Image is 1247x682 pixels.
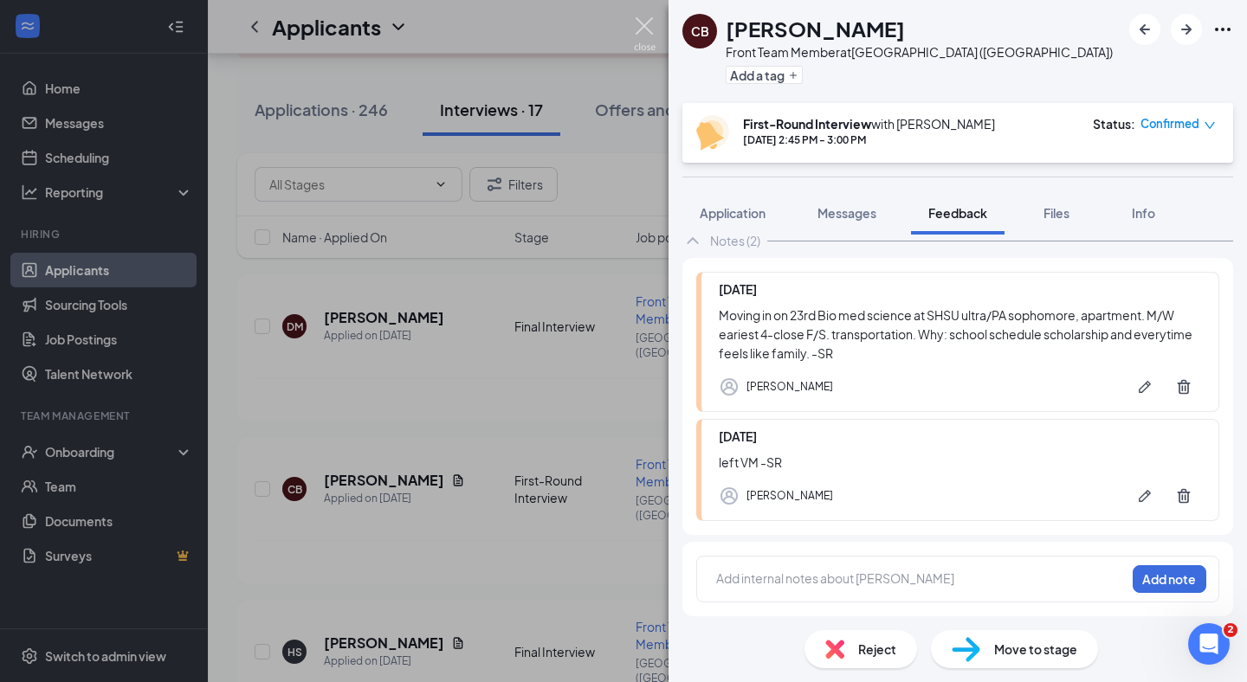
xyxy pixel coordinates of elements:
[928,205,987,221] span: Feedback
[1224,623,1237,637] span: 2
[743,115,995,132] div: with [PERSON_NAME]
[1166,479,1201,513] button: Trash
[682,230,703,251] svg: ChevronUp
[1132,205,1155,221] span: Info
[726,66,803,84] button: PlusAdd a tag
[1140,115,1199,132] span: Confirmed
[743,132,995,147] div: [DATE] 2:45 PM - 3:00 PM
[1204,119,1216,132] span: down
[1127,479,1162,513] button: Pen
[700,205,766,221] span: Application
[719,281,757,297] span: [DATE]
[1212,19,1233,40] svg: Ellipses
[710,232,760,249] div: Notes (2)
[1127,370,1162,404] button: Pen
[1175,378,1192,396] svg: Trash
[1043,205,1069,221] span: Files
[743,116,871,132] b: First-Round Interview
[1093,115,1135,132] div: Status :
[719,306,1201,363] div: Moving in on 23rd Bio med science at SHSU ultra/PA sophomore, apartment. M/W eariest 4-close F/S....
[691,23,709,40] div: CB
[858,640,896,659] span: Reject
[788,70,798,80] svg: Plus
[726,14,905,43] h1: [PERSON_NAME]
[719,376,740,397] svg: Profile
[1175,487,1192,505] svg: Trash
[719,453,1201,472] div: left VM -SR
[746,378,833,396] div: [PERSON_NAME]
[719,428,757,444] span: [DATE]
[1134,19,1155,40] svg: ArrowLeftNew
[1129,14,1160,45] button: ArrowLeftNew
[817,205,876,221] span: Messages
[1171,14,1202,45] button: ArrowRight
[1176,19,1197,40] svg: ArrowRight
[719,486,740,506] svg: Profile
[1188,623,1230,665] iframe: Intercom live chat
[994,640,1077,659] span: Move to stage
[746,487,833,505] div: [PERSON_NAME]
[1133,565,1206,593] button: Add note
[1166,370,1201,404] button: Trash
[726,43,1113,61] div: Front Team Member at [GEOGRAPHIC_DATA] ([GEOGRAPHIC_DATA])
[1136,487,1153,505] svg: Pen
[1136,378,1153,396] svg: Pen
